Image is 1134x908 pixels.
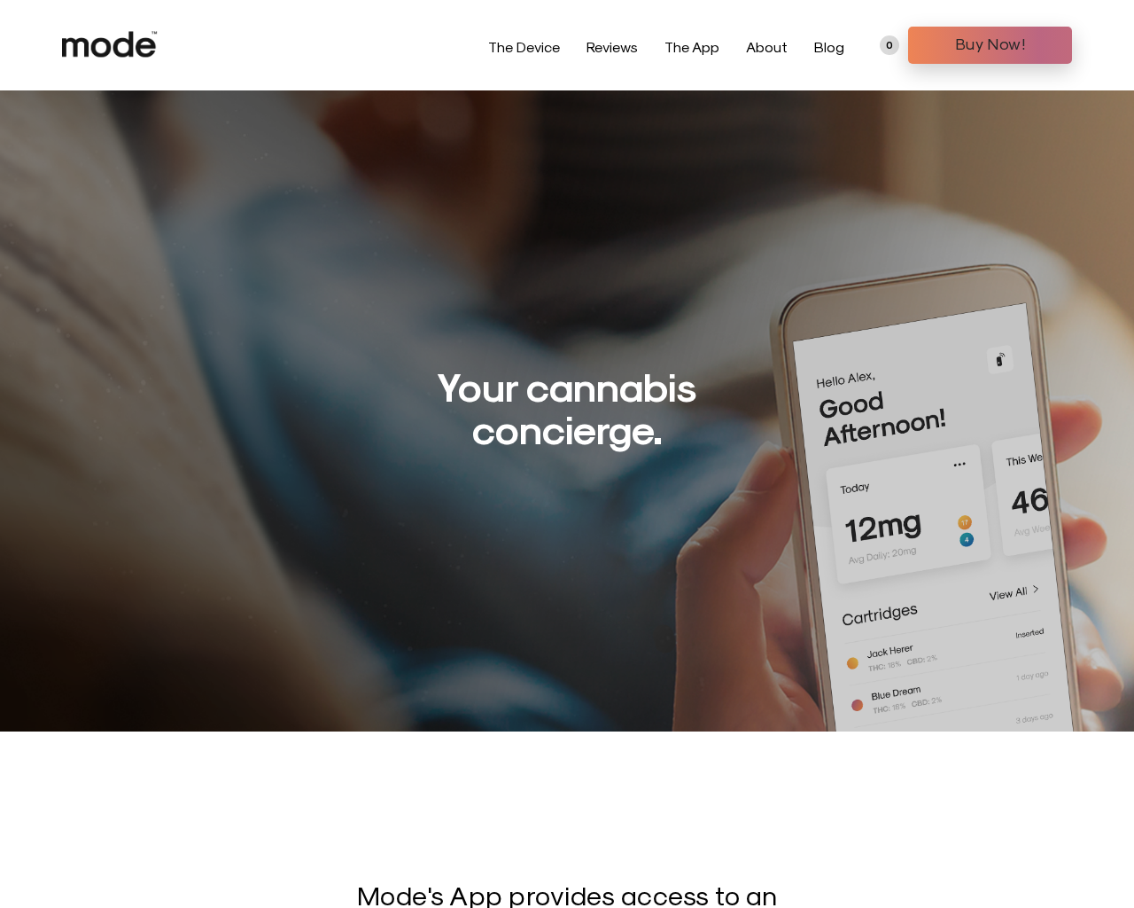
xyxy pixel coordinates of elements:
a: The App [664,38,719,55]
a: Buy Now! [908,27,1072,64]
a: Blog [814,38,844,55]
a: The Device [488,38,560,55]
a: 0 [880,35,899,55]
a: About [746,38,788,55]
h1: Your cannabis concierge. [354,364,780,449]
span: Buy Now! [921,30,1059,57]
a: Reviews [586,38,638,55]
